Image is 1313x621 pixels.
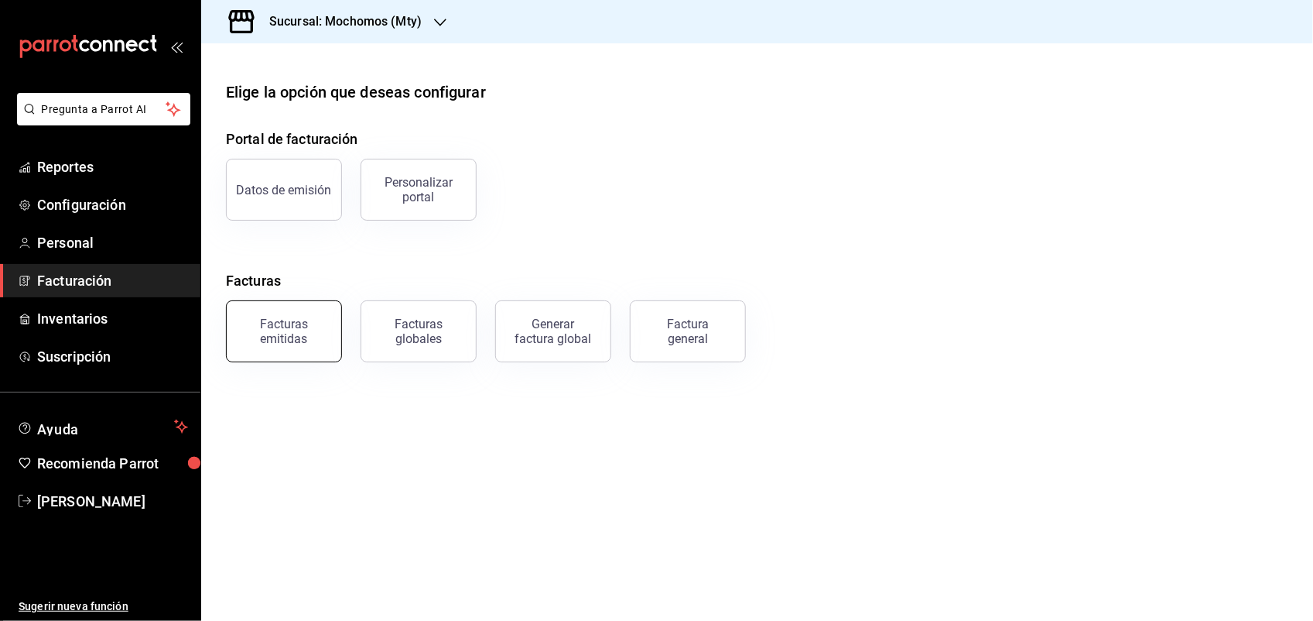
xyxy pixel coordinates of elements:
[649,317,727,346] div: Factura general
[237,183,332,197] div: Datos de emisión
[170,40,183,53] button: open_drawer_menu
[37,417,168,436] span: Ayuda
[37,491,188,512] span: [PERSON_NAME]
[257,12,422,31] h3: Sucursal: Mochomos (Mty)
[226,129,1288,149] h4: Portal de facturación
[37,270,188,291] span: Facturación
[515,317,592,346] div: Generar factura global
[37,156,188,177] span: Reportes
[11,112,190,129] a: Pregunta a Parrot AI
[37,346,188,367] span: Suscripción
[226,81,486,104] div: Elige la opción que deseas configurar
[226,300,342,362] button: Facturas emitidas
[226,159,342,221] button: Datos de emisión
[19,599,188,615] span: Sugerir nueva función
[371,175,467,204] div: Personalizar portal
[361,159,477,221] button: Personalizar portal
[371,317,467,346] div: Facturas globales
[495,300,611,362] button: Generar factura global
[236,317,332,346] div: Facturas emitidas
[37,308,188,329] span: Inventarios
[37,453,188,474] span: Recomienda Parrot
[361,300,477,362] button: Facturas globales
[37,194,188,215] span: Configuración
[226,270,1288,291] h4: Facturas
[37,232,188,253] span: Personal
[42,101,166,118] span: Pregunta a Parrot AI
[630,300,746,362] button: Factura general
[17,93,190,125] button: Pregunta a Parrot AI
